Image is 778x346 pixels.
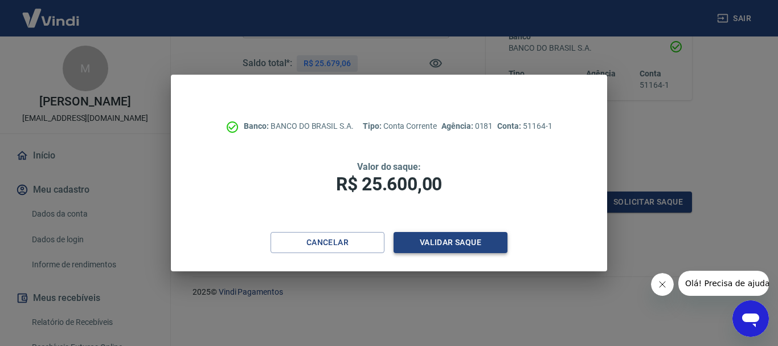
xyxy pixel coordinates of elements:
[336,173,442,195] span: R$ 25.600,00
[651,273,674,296] iframe: Fechar mensagem
[357,161,421,172] span: Valor do saque:
[244,120,354,132] p: BANCO DO BRASIL S.A.
[497,120,552,132] p: 51164-1
[441,121,475,131] span: Agência:
[244,121,271,131] span: Banco:
[7,8,96,17] span: Olá! Precisa de ajuda?
[271,232,384,253] button: Cancelar
[363,121,383,131] span: Tipo:
[394,232,507,253] button: Validar saque
[363,120,437,132] p: Conta Corrente
[497,121,523,131] span: Conta:
[678,271,769,296] iframe: Mensagem da empresa
[732,300,769,337] iframe: Botão para abrir a janela de mensagens
[441,120,493,132] p: 0181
